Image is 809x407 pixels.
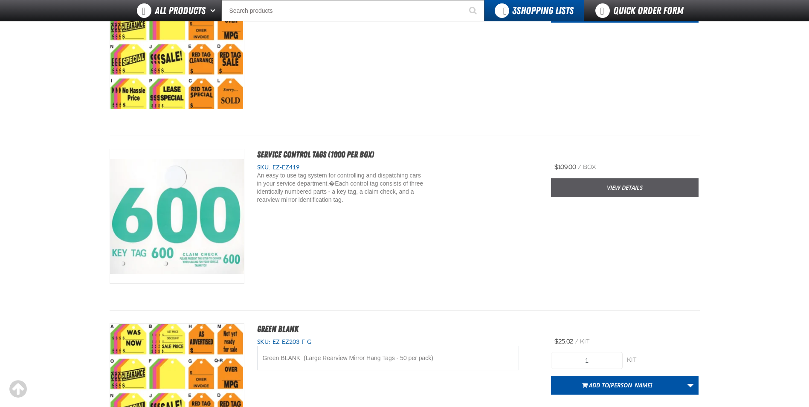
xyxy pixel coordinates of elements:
input: Product Quantity [551,352,623,369]
img: Service Control Tags (1000 per box) [110,149,244,283]
span: EZ-EZ203-F-G [270,338,311,345]
span: / [575,338,578,345]
a: More Actions [682,376,699,395]
div: Scroll to the top [9,380,27,398]
a: View Details [551,178,699,197]
td: Green BLANK (Large Rearview Mirror Hang Tags - 50 per pack) [257,346,519,370]
button: Add to[PERSON_NAME] [551,376,683,395]
span: $109.00 [554,163,576,171]
: View Details of the Service Control Tags (1000 per box) [110,149,244,283]
span: box [583,163,596,171]
a: Green BLANK [257,324,299,334]
div: An easy to use tag system for controlling and dispatching cars in your service department.�Each c... [257,172,426,204]
span: All Products [155,3,206,18]
div: SKU: [257,163,539,172]
strong: 3 [512,5,516,17]
span: kit [580,338,590,345]
span: [PERSON_NAME] [609,381,652,389]
span: Shopping Lists [512,5,574,17]
span: $25.02 [554,338,573,345]
span: EZ-EZ419 [270,164,299,171]
span: Add to [589,381,652,389]
span: / [578,163,581,171]
div: kit [627,356,699,364]
a: Service Control Tags (1000 per box) [257,149,374,160]
div: SKU: [257,338,539,346]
